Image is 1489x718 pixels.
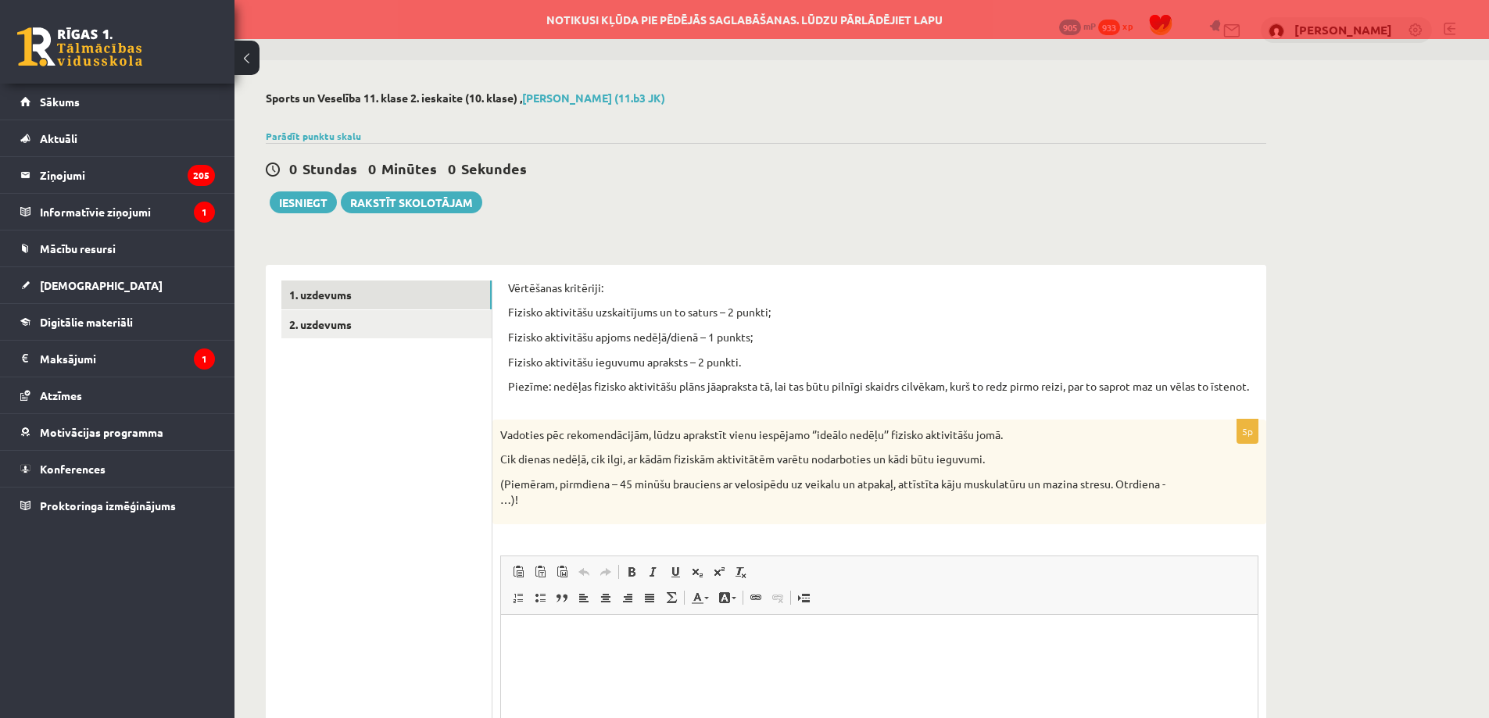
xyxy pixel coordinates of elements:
[40,462,106,476] span: Konferences
[20,230,215,266] a: Mācību resursi
[266,130,361,142] a: Parādīt punktu skalu
[595,588,617,608] a: Centrēti
[1237,419,1258,444] p: 5p
[708,562,730,582] a: Augšraksts
[573,562,595,582] a: Atcelt (vadīšanas taustiņš+Z)
[381,159,437,177] span: Minūtes
[20,341,215,377] a: Maksājumi1
[40,131,77,145] span: Aktuāli
[522,91,665,105] a: [PERSON_NAME] (11.b3 JK)
[551,588,573,608] a: Bloka citāts
[529,562,551,582] a: Ievietot kā vienkāršu tekstu (vadīšanas taustiņš+pārslēgšanas taustiņš+V)
[40,194,215,230] legend: Informatīvie ziņojumi
[686,562,708,582] a: Apakšraksts
[767,588,789,608] a: Atsaistīt
[20,377,215,413] a: Atzīmes
[660,588,682,608] a: Math
[281,280,492,309] a: 1. uzdevums
[20,451,215,487] a: Konferences
[194,348,215,370] i: 1
[20,194,215,230] a: Informatīvie ziņojumi1
[40,278,163,292] span: [DEMOGRAPHIC_DATA]
[341,191,482,213] a: Rakstīt skolotājam
[40,241,116,255] span: Mācību resursi
[508,355,1251,370] p: Fizisko aktivitāšu ieguvumu apraksts – 2 punkti.
[595,562,617,582] a: Atkārtot (vadīšanas taustiņš+Y)
[20,84,215,120] a: Sākums
[266,91,1266,105] h2: Sports un Veselība 11. klase 2. ieskaite (10. klase) ,
[730,562,752,582] a: Noņemt stilus
[368,159,376,177] span: 0
[40,157,215,193] legend: Ziņojumi
[508,330,1251,345] p: Fizisko aktivitāšu apjoms nedēļā/dienā – 1 punkts;
[289,159,297,177] span: 0
[40,388,82,402] span: Atzīmes
[621,562,642,582] a: Treknraksts (vadīšanas taustiņš+B)
[40,315,133,329] span: Digitālie materiāli
[40,341,215,377] legend: Maksājumi
[642,562,664,582] a: Slīpraksts (vadīšanas taustiņš+I)
[714,588,741,608] a: Fona krāsa
[40,425,163,439] span: Motivācijas programma
[40,95,80,109] span: Sākums
[508,305,1251,320] p: Fizisko aktivitāšu uzskaitījums un to saturs – 2 punkti;
[20,304,215,340] a: Digitālie materiāli
[40,498,176,513] span: Proktoringa izmēģinājums
[508,280,1251,296] p: Vērtēšanas kritēriji:
[617,588,639,608] a: Izlīdzināt pa labi
[302,159,357,177] span: Stundas
[194,202,215,223] i: 1
[270,191,337,213] button: Iesniegt
[461,159,527,177] span: Sekundes
[686,588,714,608] a: Teksta krāsa
[573,588,595,608] a: Izlīdzināt pa kreisi
[507,562,529,582] a: Ielīmēt (vadīšanas taustiņš+V)
[508,379,1251,395] p: Piezīme: nedēļas fizisko aktivitāšu plāns jāapraksta tā, lai tas būtu pilnīgi skaidrs cilvēkam, k...
[529,588,551,608] a: Ievietot/noņemt sarakstu ar aizzīmēm
[639,588,660,608] a: Izlīdzināt malas
[20,414,215,450] a: Motivācijas programma
[17,27,142,66] a: Rīgas 1. Tālmācības vidusskola
[793,588,814,608] a: Ievietot lapas pārtraukumu drukai
[448,159,456,177] span: 0
[20,488,215,523] a: Proktoringa izmēģinājums
[20,267,215,303] a: [DEMOGRAPHIC_DATA]
[500,427,1180,443] p: Vadoties pēc rekomendācijām, lūdzu aprakstīt vienu iespējamo ‘’ideālo nedēļu’’ fizisko aktivitāšu...
[20,157,215,193] a: Ziņojumi205
[188,165,215,186] i: 205
[500,477,1180,507] p: (Piemēram, pirmdiena – 45 minūšu brauciens ar velosipēdu uz veikalu un atpakaļ, attīstīta kāju mu...
[281,310,492,339] a: 2. uzdevums
[20,120,215,156] a: Aktuāli
[507,588,529,608] a: Ievietot/noņemt numurētu sarakstu
[745,588,767,608] a: Saite (vadīšanas taustiņš+K)
[551,562,573,582] a: Ievietot no Worda
[664,562,686,582] a: Pasvītrojums (vadīšanas taustiņš+U)
[500,452,1180,467] p: Cik dienas nedēļā, cik ilgi, ar kādām fiziskām aktivitātēm varētu nodarboties un kādi būtu ieguvumi.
